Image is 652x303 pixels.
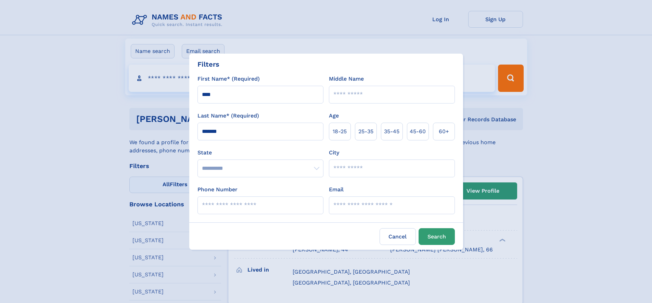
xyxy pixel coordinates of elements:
div: Filters [197,59,219,69]
button: Search [419,228,455,245]
label: City [329,149,339,157]
span: 60+ [439,127,449,136]
label: Last Name* (Required) [197,112,259,120]
label: Email [329,185,344,194]
label: Cancel [380,228,416,245]
label: First Name* (Required) [197,75,260,83]
label: State [197,149,323,157]
label: Phone Number [197,185,238,194]
span: 18‑25 [333,127,347,136]
label: Age [329,112,339,120]
span: 35‑45 [384,127,399,136]
label: Middle Name [329,75,364,83]
span: 45‑60 [410,127,426,136]
span: 25‑35 [358,127,373,136]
